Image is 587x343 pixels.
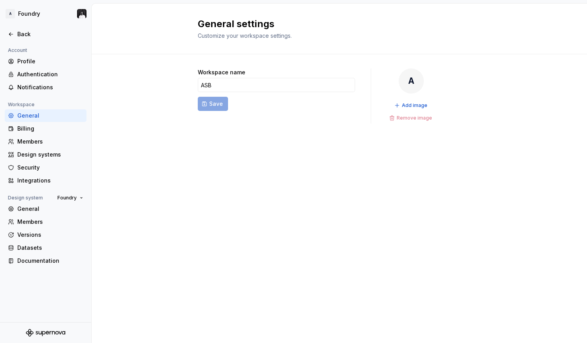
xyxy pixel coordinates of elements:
[402,102,427,109] span: Add image
[17,218,83,226] div: Members
[6,9,15,18] div: A
[392,100,431,111] button: Add image
[26,329,65,337] svg: Supernova Logo
[198,18,471,30] h2: General settings
[17,164,83,171] div: Security
[17,231,83,239] div: Versions
[198,68,245,76] label: Workspace name
[17,30,83,38] div: Back
[5,135,86,148] a: Members
[17,151,83,159] div: Design systems
[2,5,90,22] button: AFoundryRaj Narandas
[5,28,86,41] a: Back
[5,55,86,68] a: Profile
[17,125,83,133] div: Billing
[17,112,83,120] div: General
[5,46,30,55] div: Account
[5,148,86,161] a: Design systems
[5,122,86,135] a: Billing
[5,68,86,81] a: Authentication
[5,203,86,215] a: General
[5,81,86,94] a: Notifications
[5,254,86,267] a: Documentation
[5,109,86,122] a: General
[17,205,83,213] div: General
[18,10,40,18] div: Foundry
[5,193,46,203] div: Design system
[5,161,86,174] a: Security
[17,57,83,65] div: Profile
[5,229,86,241] a: Versions
[77,9,86,18] img: Raj Narandas
[57,195,77,201] span: Foundry
[5,216,86,228] a: Members
[17,177,83,184] div: Integrations
[17,138,83,146] div: Members
[17,244,83,252] div: Datasets
[17,83,83,91] div: Notifications
[17,70,83,78] div: Authentication
[399,68,424,94] div: A
[5,242,86,254] a: Datasets
[17,257,83,265] div: Documentation
[198,32,292,39] span: Customize your workspace settings.
[5,100,38,109] div: Workspace
[5,174,86,187] a: Integrations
